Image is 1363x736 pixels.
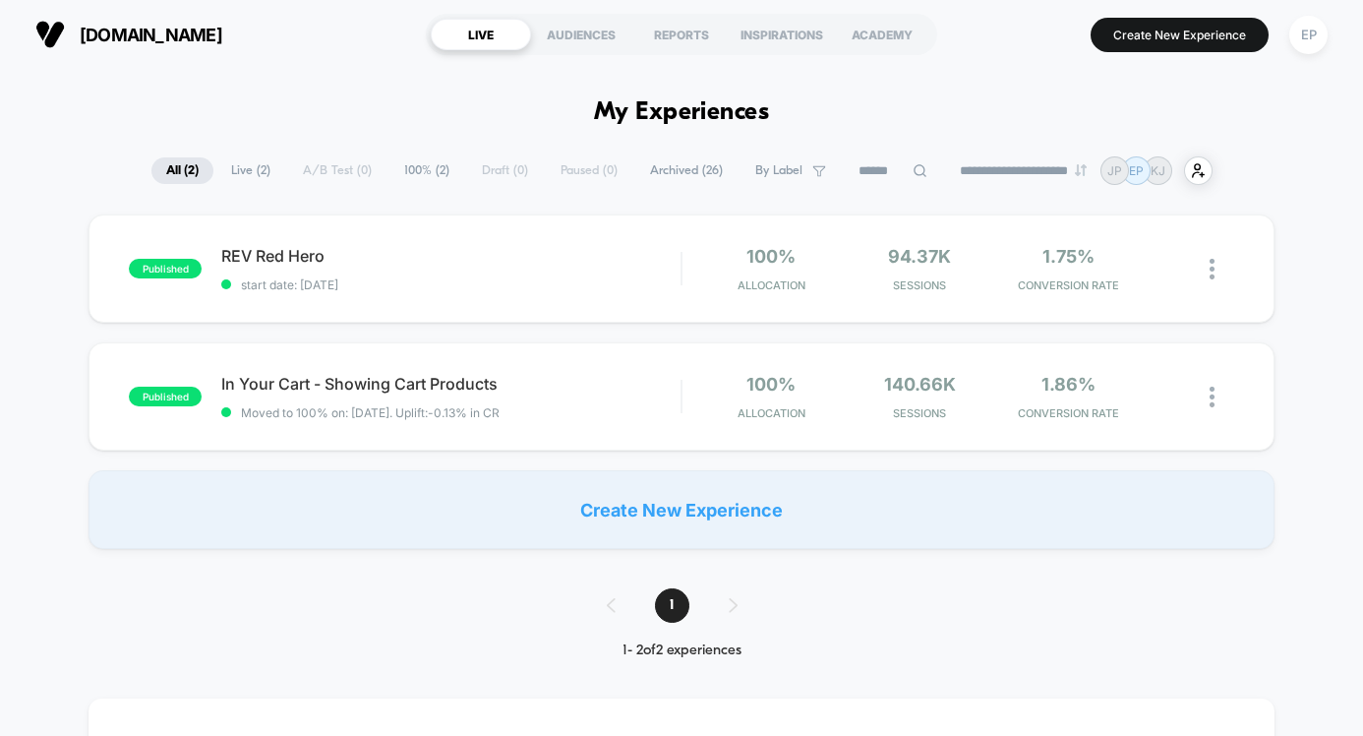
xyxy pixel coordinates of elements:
p: EP [1129,163,1144,178]
img: close [1210,259,1215,279]
span: REV Red Hero [221,246,681,266]
span: Moved to 100% on: [DATE] . Uplift: -0.13% in CR [241,405,500,420]
span: Sessions [851,278,989,292]
img: Visually logo [35,20,65,49]
span: Live ( 2 ) [216,157,285,184]
p: KJ [1151,163,1165,178]
span: 100% [746,374,796,395]
button: EP [1283,15,1333,55]
span: Allocation [738,406,805,420]
span: 94.37k [888,246,951,267]
div: Create New Experience [89,470,1274,549]
span: Archived ( 26 ) [635,157,738,184]
div: EP [1289,16,1328,54]
span: start date: [DATE] [221,277,681,292]
div: 1 - 2 of 2 experiences [587,643,777,659]
span: In Your Cart - Showing Cart Products [221,374,681,394]
span: 1 [655,588,689,623]
span: published [129,259,202,278]
img: close [1210,387,1215,407]
span: 1.86% [1041,374,1096,395]
div: AUDIENCES [531,19,631,50]
span: Allocation [738,278,805,292]
p: JP [1107,163,1122,178]
button: Create New Experience [1091,18,1269,52]
span: 140.66k [884,374,956,395]
div: INSPIRATIONS [732,19,832,50]
div: REPORTS [631,19,732,50]
span: CONVERSION RATE [999,406,1138,420]
h1: My Experiences [594,98,770,127]
span: 1.75% [1042,246,1095,267]
span: 100% ( 2 ) [389,157,464,184]
span: 100% [746,246,796,267]
div: LIVE [431,19,531,50]
span: Sessions [851,406,989,420]
img: end [1075,164,1087,176]
span: published [129,387,202,406]
div: ACADEMY [832,19,932,50]
span: All ( 2 ) [151,157,213,184]
span: By Label [755,163,802,178]
button: [DOMAIN_NAME] [30,19,228,50]
span: [DOMAIN_NAME] [80,25,222,45]
span: CONVERSION RATE [999,278,1138,292]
